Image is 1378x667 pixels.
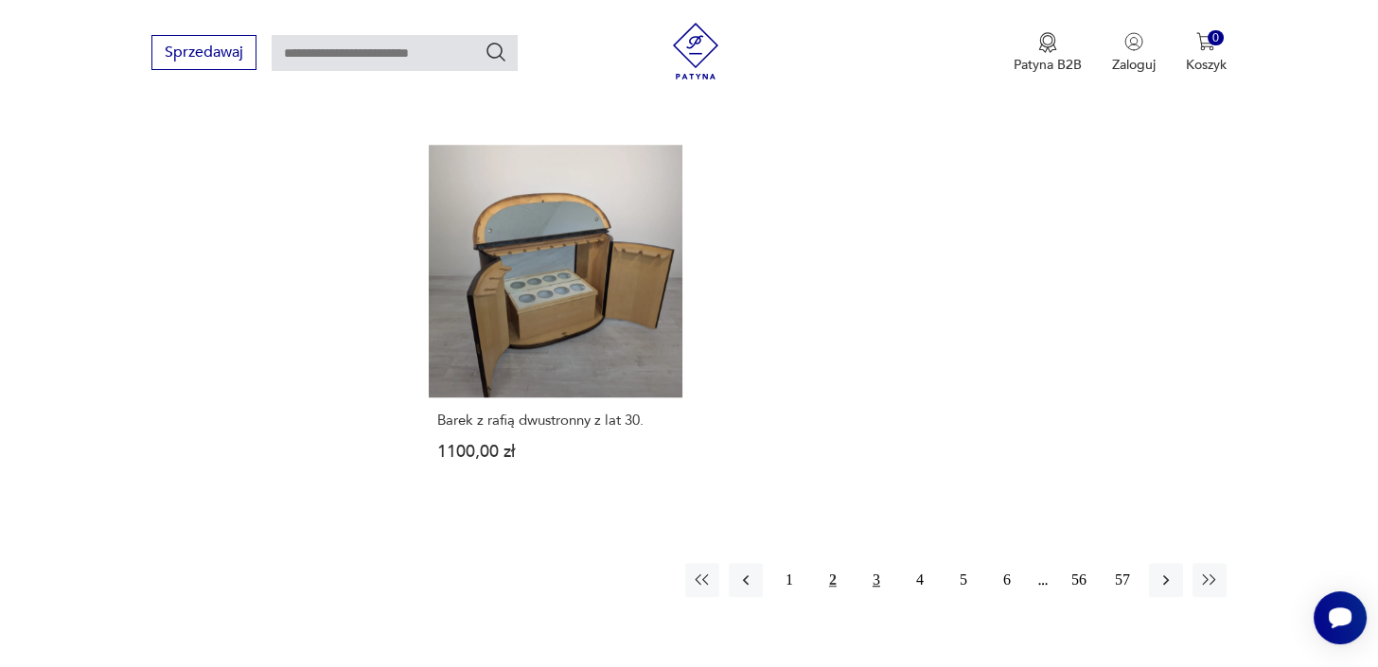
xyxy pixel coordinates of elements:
[903,563,937,597] button: 4
[1186,56,1227,74] p: Koszyk
[1038,32,1057,53] img: Ikona medalu
[429,145,682,498] a: Barek z rafią dwustronny z lat 30.Barek z rafią dwustronny z lat 30.1100,00 zł
[667,23,724,79] img: Patyna - sklep z meblami i dekoracjami vintage
[151,35,256,70] button: Sprzedawaj
[485,41,507,63] button: Szukaj
[1196,32,1215,51] img: Ikona koszyka
[1105,563,1139,597] button: 57
[437,444,674,460] p: 1100,00 zł
[772,563,806,597] button: 1
[859,563,893,597] button: 3
[816,563,850,597] button: 2
[990,563,1024,597] button: 6
[437,412,674,429] h3: Barek z rafią dwustronny z lat 30.
[1112,56,1156,74] p: Zaloguj
[1062,563,1096,597] button: 56
[151,47,256,61] a: Sprzedawaj
[1014,32,1082,74] button: Patyna B2B
[1112,32,1156,74] button: Zaloguj
[1014,32,1082,74] a: Ikona medaluPatyna B2B
[1314,591,1367,644] iframe: Smartsupp widget button
[1014,56,1082,74] p: Patyna B2B
[1208,30,1224,46] div: 0
[1186,32,1227,74] button: 0Koszyk
[1124,32,1143,51] img: Ikonka użytkownika
[946,563,980,597] button: 5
